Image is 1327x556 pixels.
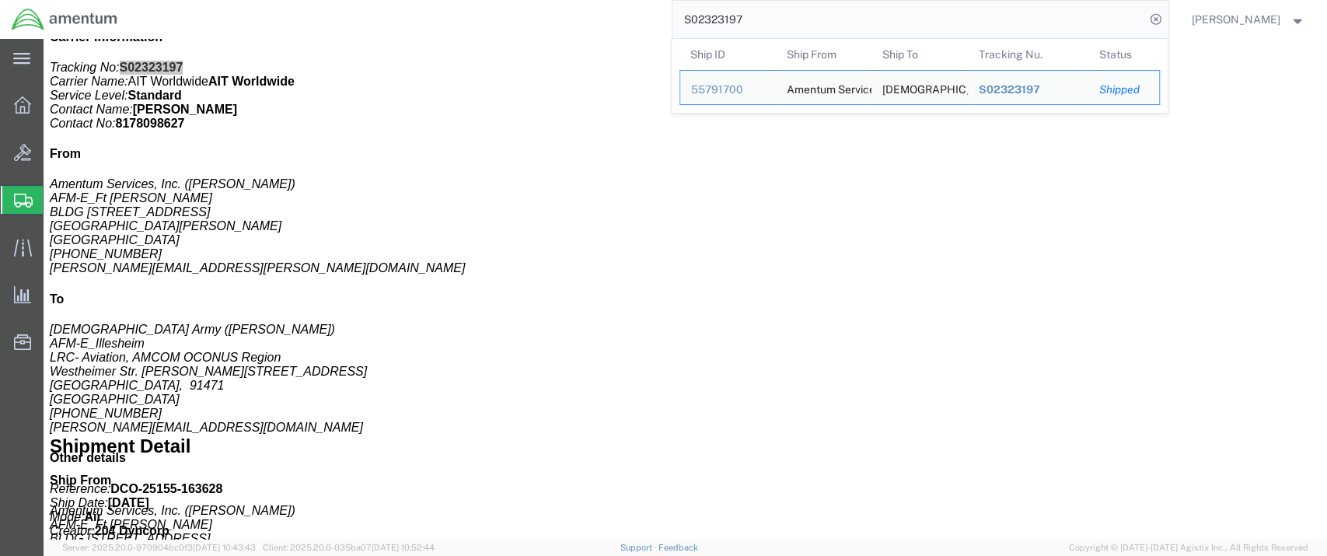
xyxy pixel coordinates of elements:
[691,82,765,98] div: 55791700
[1088,39,1160,70] th: Status
[775,39,871,70] th: Ship From
[658,543,698,552] a: Feedback
[372,543,435,552] span: [DATE] 10:52:44
[263,543,435,552] span: Client: 2025.20.0-035ba07
[871,39,968,70] th: Ship To
[1069,541,1308,554] span: Copyright © [DATE]-[DATE] Agistix Inc., All Rights Reserved
[62,543,256,552] span: Server: 2025.20.0-970904bc0f3
[679,39,1168,113] table: Search Results
[193,543,256,552] span: [DATE] 10:43:43
[786,71,861,104] div: Amentum Services, Inc.
[978,83,1039,96] span: S02323197
[978,82,1077,98] div: S02323197
[1192,11,1280,28] span: Sammuel Ball
[882,71,957,104] div: US Army
[1098,82,1148,98] div: Shipped
[44,39,1327,540] iframe: FS Legacy Container
[1191,10,1306,29] button: [PERSON_NAME]
[967,39,1088,70] th: Tracking Nu.
[679,39,776,70] th: Ship ID
[11,8,118,31] img: logo
[620,543,658,552] a: Support
[672,1,1145,38] input: Search for shipment number, reference number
